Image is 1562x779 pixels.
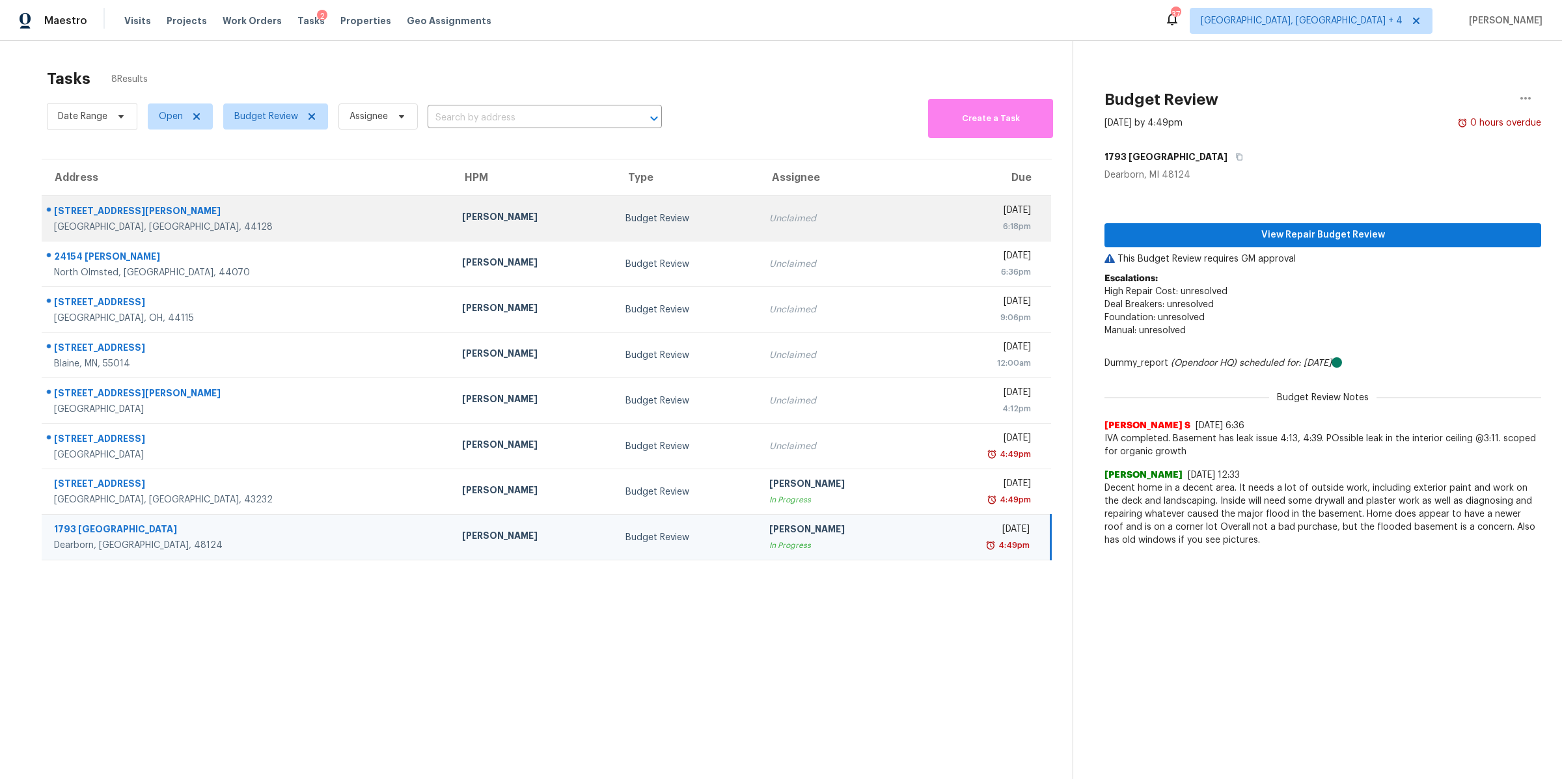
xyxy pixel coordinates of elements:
button: Create a Task [928,99,1053,138]
div: [GEOGRAPHIC_DATA], OH, 44115 [54,312,441,325]
div: Unclaimed [769,349,912,362]
div: [DATE] [933,477,1031,493]
div: [GEOGRAPHIC_DATA], [GEOGRAPHIC_DATA], 43232 [54,493,441,506]
span: Maestro [44,14,87,27]
span: IVA completed. Basement has leak issue 4:13, 4:39. POssible leak in the interior ceiling @3:11. s... [1104,432,1541,458]
img: Overdue Alarm Icon [987,493,997,506]
div: 9:06pm [933,311,1031,324]
span: Date Range [58,110,107,123]
span: [PERSON_NAME] S [1104,419,1190,432]
div: [PERSON_NAME] [462,347,605,363]
div: 2 [317,10,327,23]
div: Dearborn, [GEOGRAPHIC_DATA], 48124 [54,539,441,552]
div: Budget Review [625,303,748,316]
span: Decent home in a decent area. It needs a lot of outside work, including exterior paint and work o... [1104,482,1541,547]
div: Unclaimed [769,394,912,407]
span: Projects [167,14,207,27]
th: HPM [452,159,615,196]
div: Blaine, MN, 55014 [54,357,441,370]
p: This Budget Review requires GM approval [1104,253,1541,266]
img: Overdue Alarm Icon [1457,116,1468,130]
div: [DATE] [933,340,1031,357]
div: [PERSON_NAME] [462,392,605,409]
span: Geo Assignments [407,14,491,27]
span: [PERSON_NAME] [1464,14,1542,27]
input: Search by address [428,108,625,128]
img: Overdue Alarm Icon [985,539,996,552]
div: [PERSON_NAME] [462,484,605,500]
div: 4:49pm [997,493,1031,506]
span: Visits [124,14,151,27]
div: [PERSON_NAME] [769,523,912,539]
div: Unclaimed [769,303,912,316]
div: [PERSON_NAME] [462,210,605,226]
th: Address [42,159,452,196]
button: Open [645,109,663,128]
span: 8 Results [111,73,148,86]
div: [STREET_ADDRESS] [54,432,441,448]
span: [PERSON_NAME] [1104,469,1183,482]
div: [STREET_ADDRESS] [54,477,441,493]
div: [PERSON_NAME] [462,529,605,545]
div: [DATE] [933,295,1031,311]
div: 4:49pm [996,539,1030,552]
div: Budget Review [625,258,748,271]
h5: 1793 [GEOGRAPHIC_DATA] [1104,150,1227,163]
span: Tasks [297,16,325,25]
span: Open [159,110,183,123]
span: Manual: unresolved [1104,326,1186,335]
div: [PERSON_NAME] [462,301,605,318]
div: [GEOGRAPHIC_DATA] [54,448,441,461]
div: [DATE] by 4:49pm [1104,116,1183,130]
span: Properties [340,14,391,27]
div: Budget Review [625,349,748,362]
div: [PERSON_NAME] [462,256,605,272]
span: [DATE] 6:36 [1196,421,1244,430]
span: High Repair Cost: unresolved [1104,287,1227,296]
div: [PERSON_NAME] [462,438,605,454]
div: Dearborn, MI 48124 [1104,169,1541,182]
div: 12:00am [933,357,1031,370]
span: Budget Review [234,110,298,123]
div: 0 hours overdue [1468,116,1541,130]
span: Budget Review Notes [1269,391,1377,404]
div: [DATE] [933,204,1031,220]
th: Assignee [759,159,922,196]
div: [PERSON_NAME] [769,477,912,493]
div: [STREET_ADDRESS] [54,341,441,357]
div: [STREET_ADDRESS] [54,295,441,312]
div: Budget Review [625,485,748,499]
div: 6:36pm [933,266,1031,279]
th: Due [922,159,1051,196]
div: Unclaimed [769,258,912,271]
div: [DATE] [933,431,1031,448]
div: [DATE] [933,523,1030,539]
div: 4:12pm [933,402,1031,415]
span: Work Orders [223,14,282,27]
div: Budget Review [625,394,748,407]
div: 4:49pm [997,448,1031,461]
div: North Olmsted, [GEOGRAPHIC_DATA], 44070 [54,266,441,279]
b: Escalations: [1104,274,1158,283]
div: Budget Review [625,440,748,453]
div: [DATE] [933,386,1031,402]
div: [STREET_ADDRESS][PERSON_NAME] [54,204,441,221]
div: Budget Review [625,212,748,225]
span: [DATE] 12:33 [1188,471,1240,480]
div: [STREET_ADDRESS][PERSON_NAME] [54,387,441,403]
div: [GEOGRAPHIC_DATA] [54,403,441,416]
img: Overdue Alarm Icon [987,448,997,461]
h2: Tasks [47,72,90,85]
span: Foundation: unresolved [1104,313,1205,322]
span: [GEOGRAPHIC_DATA], [GEOGRAPHIC_DATA] + 4 [1201,14,1403,27]
th: Type [615,159,759,196]
i: (Opendoor HQ) [1171,359,1237,368]
div: In Progress [769,539,912,552]
div: Budget Review [625,531,748,544]
div: Unclaimed [769,440,912,453]
h2: Budget Review [1104,93,1218,106]
span: Assignee [349,110,388,123]
span: View Repair Budget Review [1115,227,1531,243]
div: In Progress [769,493,912,506]
div: Unclaimed [769,212,912,225]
